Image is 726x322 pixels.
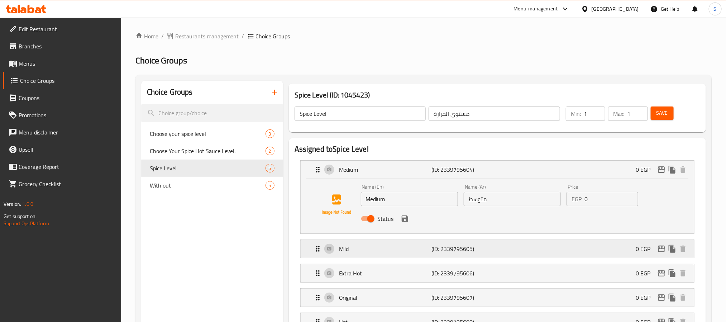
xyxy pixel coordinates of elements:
[656,268,667,279] button: edit
[361,192,458,206] input: Enter name En
[3,20,121,38] a: Edit Restaurant
[3,106,121,124] a: Promotions
[678,243,688,254] button: delete
[147,87,193,98] h2: Choice Groups
[295,285,700,310] li: Expand
[636,245,656,253] p: 0 EGP
[266,129,274,138] div: Choices
[714,5,717,13] span: S
[667,292,678,303] button: duplicate
[636,293,656,302] p: 0 EGP
[339,293,431,302] p: Original
[256,32,290,41] span: Choice Groups
[295,237,700,261] li: Expand
[678,268,688,279] button: delete
[400,213,410,224] button: save
[266,164,274,172] div: Choices
[266,148,274,155] span: 2
[3,55,121,72] a: Menus
[295,157,700,237] li: ExpandMediumName (En)Name (Ar)PriceEGPStatussave
[636,165,656,174] p: 0 EGP
[339,269,431,278] p: Extra Hot
[266,165,274,172] span: 5
[584,192,638,206] input: Please enter price
[19,162,115,171] span: Coverage Report
[135,32,712,41] nav: breadcrumb
[4,199,21,209] span: Version:
[295,144,700,155] h2: Assigned to Spice Level
[667,268,678,279] button: duplicate
[301,264,694,282] div: Expand
[301,240,694,258] div: Expand
[3,89,121,106] a: Coupons
[3,38,121,55] a: Branches
[3,72,121,89] a: Choice Groups
[431,269,493,278] p: (ID: 2339795606)
[514,5,558,13] div: Menu-management
[19,128,115,137] span: Menu disclaimer
[656,243,667,254] button: edit
[301,161,694,179] div: Expand
[19,94,115,102] span: Coupons
[3,175,121,193] a: Grocery Checklist
[314,182,359,228] img: Medium
[656,109,668,118] span: Save
[19,145,115,154] span: Upsell
[667,243,678,254] button: duplicate
[19,25,115,33] span: Edit Restaurant
[150,129,266,138] span: Choose your spice level
[3,158,121,175] a: Coverage Report
[19,111,115,119] span: Promotions
[150,164,266,172] span: Spice Level
[141,104,283,122] input: search
[667,164,678,175] button: duplicate
[20,76,115,85] span: Choice Groups
[135,32,158,41] a: Home
[295,89,700,101] h3: Spice Level (ID: 1045423)
[266,147,274,155] div: Choices
[636,269,656,278] p: 0 EGP
[678,292,688,303] button: delete
[656,292,667,303] button: edit
[301,289,694,307] div: Expand
[141,160,283,177] div: Spice Level5
[141,125,283,142] div: Choose your spice level3
[678,164,688,175] button: delete
[295,261,700,285] li: Expand
[242,32,244,41] li: /
[266,131,274,137] span: 3
[19,180,115,188] span: Grocery Checklist
[4,219,49,228] a: Support.OpsPlatform
[339,245,431,253] p: Mild
[651,106,674,120] button: Save
[22,199,33,209] span: 1.0.0
[572,195,582,203] p: EGP
[175,32,239,41] span: Restaurants management
[141,177,283,194] div: With out5
[464,192,561,206] input: Enter name Ar
[161,32,164,41] li: /
[431,245,493,253] p: (ID: 2339795605)
[150,147,266,155] span: Choose Your Spice Hot Sauce Level.
[592,5,639,13] div: [GEOGRAPHIC_DATA]
[4,212,37,221] span: Get support on:
[266,182,274,189] span: 5
[571,109,581,118] p: Min:
[3,141,121,158] a: Upsell
[339,165,431,174] p: Medium
[150,181,266,190] span: With out
[3,124,121,141] a: Menu disclaimer
[656,164,667,175] button: edit
[266,181,274,190] div: Choices
[431,165,493,174] p: (ID: 2339795604)
[19,59,115,68] span: Menus
[613,109,624,118] p: Max:
[167,32,239,41] a: Restaurants management
[19,42,115,51] span: Branches
[135,52,187,68] span: Choice Groups
[431,293,493,302] p: (ID: 2339795607)
[141,142,283,160] div: Choose Your Spice Hot Sauce Level.2
[378,214,394,223] span: Status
